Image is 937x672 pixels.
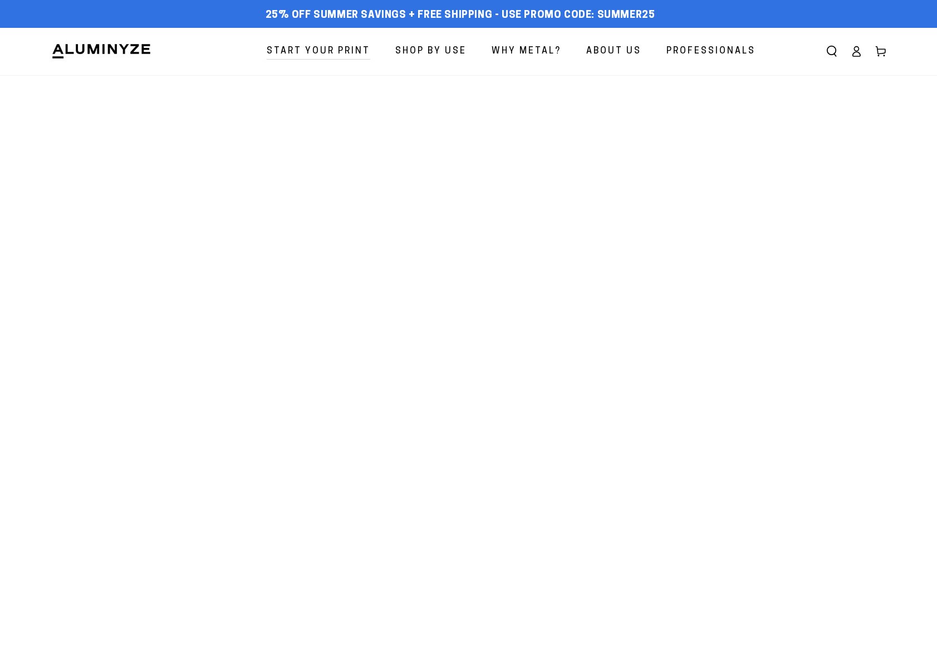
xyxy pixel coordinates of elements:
a: Why Metal? [483,37,570,66]
span: Why Metal? [492,43,561,60]
span: Professionals [666,43,756,60]
a: Start Your Print [258,37,379,66]
a: About Us [578,37,650,66]
a: Professionals [658,37,764,66]
span: Shop By Use [395,43,467,60]
span: 25% off Summer Savings + Free Shipping - Use Promo Code: SUMMER25 [266,9,655,22]
span: About Us [586,43,641,60]
img: Aluminyze [51,43,151,60]
span: Start Your Print [267,43,370,60]
summary: Search our site [820,39,844,64]
a: Shop By Use [387,37,475,66]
